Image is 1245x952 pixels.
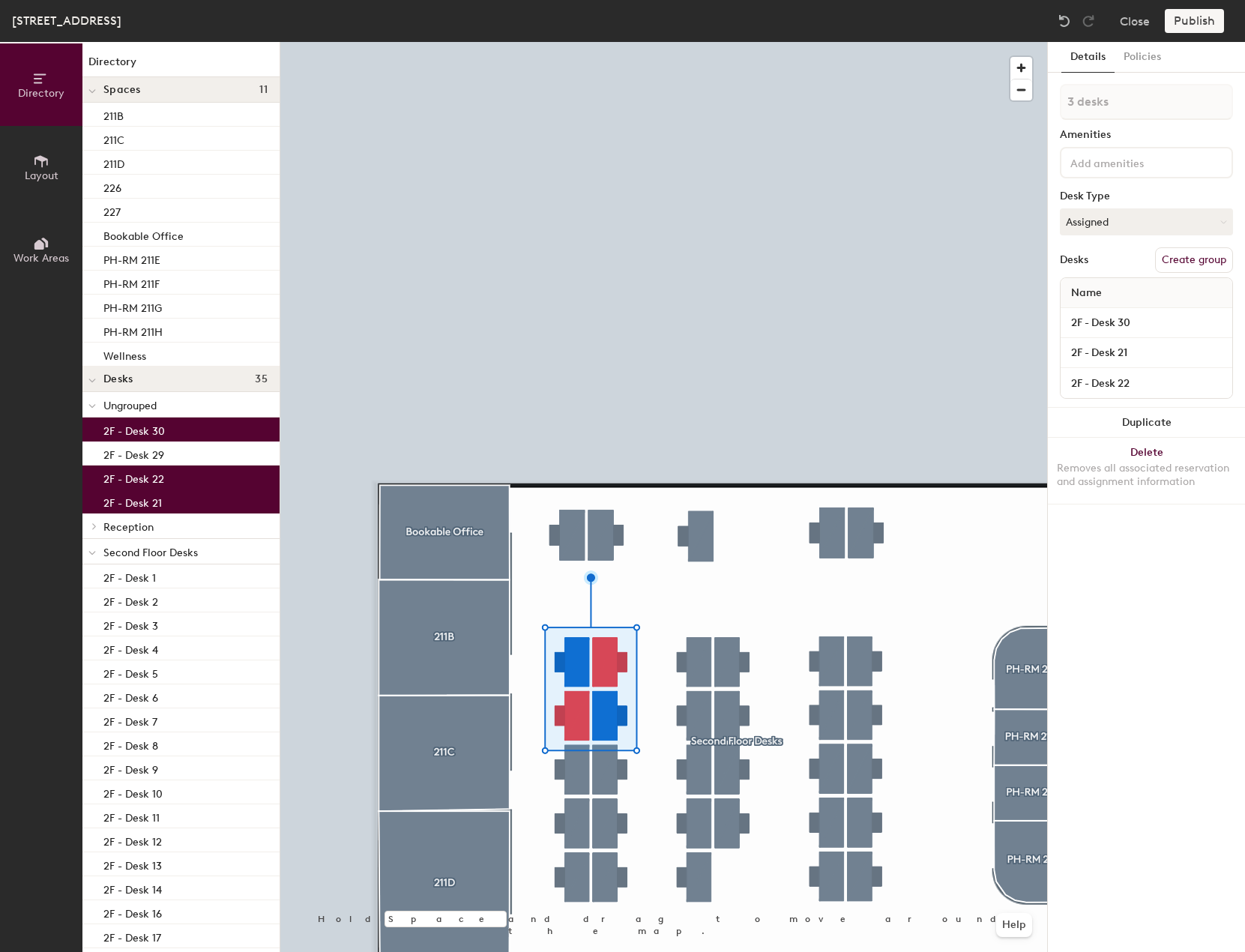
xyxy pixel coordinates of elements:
p: 211D [103,154,124,171]
p: 2F - Desk 16 [103,903,162,921]
div: [STREET_ADDRESS] [12,11,121,30]
p: 2F - Desk 9 [103,759,158,777]
div: Desks [1060,254,1088,266]
p: PH-RM 211E [103,250,160,267]
div: Desk Type [1060,190,1233,202]
button: Help [996,913,1032,937]
button: Policies [1115,42,1170,73]
button: Assigned [1060,208,1233,235]
img: Redo [1081,13,1096,28]
p: 2F - Desk 2 [103,591,158,609]
button: Duplicate [1048,408,1245,438]
div: Removes all associated reservation and assignment information [1057,462,1236,489]
span: Layout [25,169,58,182]
span: 35 [255,373,268,385]
p: 2F - Desk 1 [103,567,156,585]
h1: Directory [82,54,280,77]
button: Create group [1155,247,1233,273]
p: 2F - Desk 30 [103,421,165,438]
p: 2F - Desk 10 [103,783,163,801]
p: 2F - Desk 13 [103,855,162,873]
p: 2F - Desk 7 [103,711,157,729]
p: 2F - Desk 12 [103,831,162,849]
p: 2F - Desk 22 [103,469,164,486]
p: PH-RM 211F [103,274,160,291]
p: 2F - Desk 8 [103,735,158,753]
button: Close [1120,9,1150,33]
p: 2F - Desk 3 [103,615,158,633]
span: Name [1064,280,1109,307]
span: Spaces [103,84,141,96]
span: Ungrouped [103,400,157,412]
button: Details [1061,42,1115,73]
span: Desks [103,373,133,385]
input: Unnamed desk [1064,343,1229,364]
p: PH-RM 211G [103,298,162,315]
span: Second Floor Desks [103,546,198,559]
span: Reception [103,521,154,534]
input: Add amenities [1067,153,1202,171]
input: Unnamed desk [1064,373,1229,394]
span: 11 [259,84,268,96]
p: Wellness [103,346,146,363]
p: 227 [103,202,121,219]
input: Unnamed desk [1064,313,1229,334]
span: Directory [18,87,64,100]
p: PH-RM 211H [103,322,163,339]
p: 2F - Desk 5 [103,663,158,681]
p: 2F - Desk 4 [103,639,158,657]
img: Undo [1057,13,1072,28]
span: Work Areas [13,252,69,265]
p: 2F - Desk 17 [103,927,161,945]
p: 2F - Desk 11 [103,807,160,825]
p: Bookable Office [103,226,184,243]
p: 2F - Desk 21 [103,492,162,510]
p: 226 [103,178,121,195]
p: 2F - Desk 6 [103,687,158,705]
button: DeleteRemoves all associated reservation and assignment information [1048,438,1245,504]
p: 211B [103,106,124,123]
div: Amenities [1060,129,1233,141]
p: 2F - Desk 29 [103,445,164,462]
p: 2F - Desk 14 [103,879,162,897]
p: 211C [103,130,124,147]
